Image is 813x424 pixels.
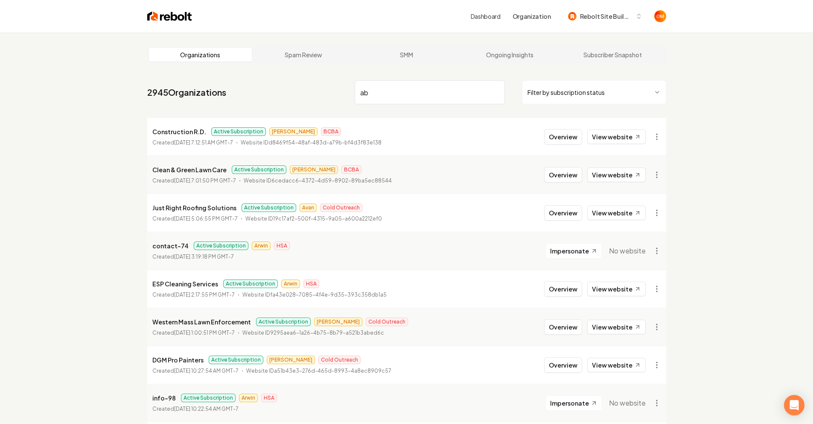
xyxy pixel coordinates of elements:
button: Overview [544,205,582,221]
a: View website [587,130,646,144]
button: Overview [544,281,582,297]
a: Dashboard [471,12,501,21]
a: Ongoing Insights [458,48,561,62]
span: No website [609,398,646,408]
button: Organization [507,9,556,24]
span: Cold Outreach [366,318,408,326]
span: Impersonate [550,399,589,407]
p: Website ID a51b43e3-276d-465d-8993-4a8ec8909c57 [246,367,391,375]
button: Impersonate [545,395,602,411]
p: ESP Cleaning Services [152,279,218,289]
img: Rebolt Site Builder [568,12,577,21]
p: Just Right Roofing Solutions [152,203,236,213]
p: Website ID 19c17af2-500f-4315-9a05-a600a2212ef0 [245,215,382,223]
div: Open Intercom Messenger [784,395,804,415]
p: Created [152,405,239,413]
button: Overview [544,167,582,183]
span: Rebolt Site Builder [580,12,632,21]
button: Overview [544,357,582,373]
span: Active Subscription [211,127,266,136]
span: Cold Outreach [318,356,361,364]
p: Created [152,138,233,147]
time: [DATE] 7:01:50 PM GMT-7 [174,177,236,184]
time: [DATE] 7:12:51 AM GMT-7 [174,139,233,146]
p: Construction R.D. [152,127,206,137]
span: Active Subscription [223,280,278,288]
time: [DATE] 10:22:54 AM GMT-7 [174,406,239,412]
p: Western Mass Lawn Enforcement [152,317,251,327]
a: Organizations [149,48,252,62]
time: [DATE] 1:00:51 PM GMT-7 [174,330,235,336]
input: Search by name or ID [355,80,505,104]
a: View website [587,320,646,334]
p: Clean & Green Lawn Care [152,165,227,175]
span: Active Subscription [256,318,311,326]
span: HSA [303,280,319,288]
span: HSA [274,241,290,250]
span: [PERSON_NAME] [269,127,318,136]
span: Active Subscription [232,165,286,174]
p: contact-74 [152,241,189,251]
span: Active Subscription [209,356,263,364]
time: [DATE] 2:17:55 PM GMT-7 [174,291,235,298]
span: Arwin [239,394,258,402]
span: [PERSON_NAME] [290,165,338,174]
time: [DATE] 3:19:18 PM GMT-7 [174,253,234,260]
p: Website ID 6cedacc6-4372-4d59-8902-89ba5ec88544 [244,177,392,185]
button: Overview [544,129,582,144]
p: Created [152,367,239,375]
p: DGM Pro Painters [152,355,204,365]
a: 2945Organizations [147,86,226,98]
a: View website [587,168,646,182]
a: Spam Review [252,48,355,62]
a: View website [587,358,646,372]
p: Website ID fa43e028-7085-4f4e-9d35-393c358db1a5 [242,291,387,299]
button: Impersonate [545,243,602,259]
time: [DATE] 5:06:55 PM GMT-7 [174,215,238,222]
span: Cold Outreach [320,203,362,212]
span: Arwin [281,280,300,288]
button: Overview [544,319,582,335]
span: [PERSON_NAME] [314,318,362,326]
a: View website [587,282,646,296]
span: Arwin [252,241,271,250]
span: Impersonate [550,247,589,255]
p: Created [152,253,234,261]
button: Open user button [654,10,666,22]
p: Created [152,215,238,223]
p: Created [152,329,235,337]
a: SMM [355,48,458,62]
span: Active Subscription [194,241,248,250]
span: No website [609,246,646,256]
p: Created [152,291,235,299]
span: BCBA [321,127,341,136]
a: View website [587,206,646,220]
time: [DATE] 10:27:54 AM GMT-7 [174,368,239,374]
img: Omar Molai [654,10,666,22]
span: HSA [261,394,277,402]
p: Website ID d8469f54-48af-483d-a79b-bf4d3f83e138 [241,138,382,147]
a: Subscriber Snapshot [561,48,664,62]
p: Website ID 9295aea6-1a26-4b75-8b79-a521b3abed6c [242,329,384,337]
p: Created [152,177,236,185]
span: Avan [300,203,317,212]
span: Active Subscription [181,394,236,402]
img: Rebolt Logo [147,10,192,22]
p: info-98 [152,393,176,403]
span: BCBA [341,165,361,174]
span: Active Subscription [242,203,296,212]
span: [PERSON_NAME] [267,356,315,364]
